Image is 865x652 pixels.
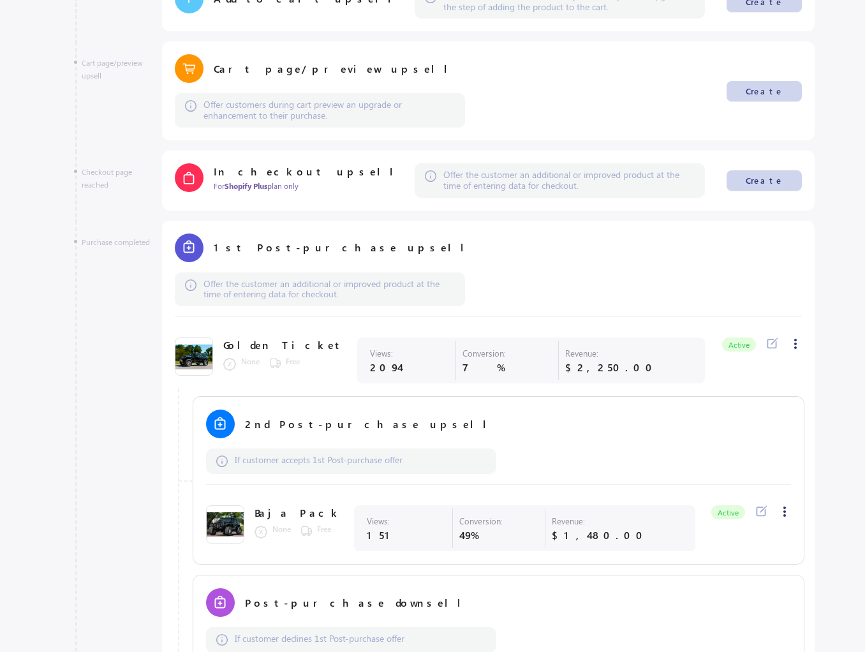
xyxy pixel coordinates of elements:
[214,61,457,77] span: Cart page/preview upsell
[727,170,802,191] button: Create
[82,237,150,247] span: Purchase completed
[565,361,692,374] span: $2,250.00
[255,505,341,521] span: Baja Pack
[235,455,403,466] span: If customer accepts 1st Post-purchase offer
[552,529,683,542] span: $1,480.00
[317,526,331,533] span: Free
[462,347,552,360] span: Conversion:
[203,100,455,121] span: Offer customers during cart preview an upgrade or enhancement to their purchase.
[203,279,455,300] span: Offer the customer an additional or improved product at the time of entering data for checkout.
[367,515,446,528] span: Views:
[214,164,403,179] span: In checkout upsell
[443,170,695,191] span: Offer the customer an additional or improved product at the time of entering data for checkout.
[370,361,449,374] span: 2094
[245,417,496,432] span: 2nd Post-purchase upsell
[367,529,446,542] span: 151
[82,57,143,80] span: Cart page/preview upsell
[746,175,783,186] div: Create
[225,181,267,191] strong: Shopify Plus
[565,347,692,360] span: Revenue:
[82,167,132,189] span: Checkout page reached
[459,529,538,542] span: 49%
[746,86,783,96] div: Create
[241,358,260,366] span: None
[272,526,291,533] span: None
[462,361,552,374] span: 7%
[728,341,750,348] span: Active
[718,508,739,516] span: Active
[223,337,345,353] span: Golden Ticket
[214,240,473,255] span: 1st Post-purchase upsell
[245,595,470,611] span: Post-purchase downsell
[370,347,449,360] span: Views:
[286,358,300,366] span: Free
[552,515,683,528] span: Revenue:
[459,515,538,528] span: Conversion:
[235,633,404,644] span: If customer declines 1st Post-purchase offer
[214,179,299,192] span: For plan only
[727,81,802,101] button: Create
